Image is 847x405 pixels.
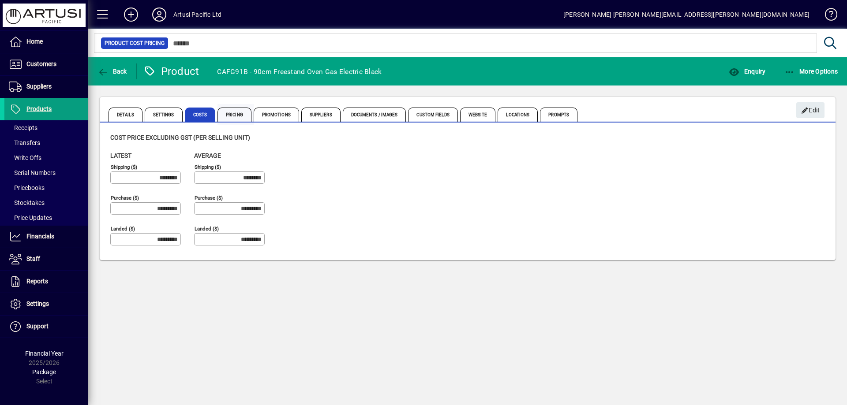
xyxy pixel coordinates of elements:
span: Documents / Images [343,108,406,122]
span: Product Cost Pricing [105,39,165,48]
a: Settings [4,293,88,315]
span: Promotions [254,108,299,122]
span: Price Updates [9,214,52,221]
a: Transfers [4,135,88,150]
a: Home [4,31,88,53]
span: Edit [801,103,820,118]
span: Settings [26,300,49,307]
div: [PERSON_NAME] [PERSON_NAME][EMAIL_ADDRESS][PERSON_NAME][DOMAIN_NAME] [563,7,810,22]
span: Products [26,105,52,112]
a: Knowledge Base [818,2,836,30]
span: Latest [110,152,131,159]
span: Pricebooks [9,184,45,191]
span: Suppliers [26,83,52,90]
button: Enquiry [727,63,768,79]
button: Back [95,63,129,79]
span: Financials [26,233,54,240]
span: Locations [498,108,538,122]
span: Average [194,152,221,159]
a: Stocktakes [4,195,88,210]
a: Support [4,316,88,338]
a: Write Offs [4,150,88,165]
div: CAFG91B - 90cm Freestand Oven Gas Electric Black [217,65,382,79]
span: Details [109,108,142,122]
a: Staff [4,248,88,270]
span: Suppliers [301,108,341,122]
a: Suppliers [4,76,88,98]
span: Reports [26,278,48,285]
span: Support [26,323,49,330]
a: Price Updates [4,210,88,225]
div: Artusi Pacific Ltd [173,7,221,22]
mat-label: Shipping ($) [111,164,137,170]
a: Reports [4,271,88,293]
a: Receipts [4,120,88,135]
a: Pricebooks [4,180,88,195]
mat-label: Purchase ($) [195,195,223,201]
span: Write Offs [9,154,41,161]
span: Financial Year [25,350,64,357]
div: Product [143,64,199,78]
span: Package [32,368,56,375]
span: Stocktakes [9,199,45,206]
button: More Options [782,63,840,79]
span: Staff [26,255,40,262]
span: Costs [185,108,216,122]
span: Prompts [540,108,577,122]
mat-label: Landed ($) [195,226,219,232]
span: Home [26,38,43,45]
span: Serial Numbers [9,169,56,176]
span: Transfers [9,139,40,146]
a: Financials [4,226,88,248]
span: Custom Fields [408,108,457,122]
mat-label: Purchase ($) [111,195,139,201]
a: Customers [4,53,88,75]
span: Back [97,68,127,75]
mat-label: Shipping ($) [195,164,221,170]
span: Receipts [9,124,37,131]
span: Enquiry [729,68,765,75]
span: Settings [145,108,183,122]
button: Edit [796,102,825,118]
span: Website [460,108,496,122]
span: Customers [26,60,56,67]
span: More Options [784,68,838,75]
span: Cost price excluding GST (per selling unit) [110,134,250,141]
mat-label: Landed ($) [111,226,135,232]
button: Add [117,7,145,22]
app-page-header-button: Back [88,63,137,79]
a: Serial Numbers [4,165,88,180]
button: Profile [145,7,173,22]
span: Pricing [217,108,251,122]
